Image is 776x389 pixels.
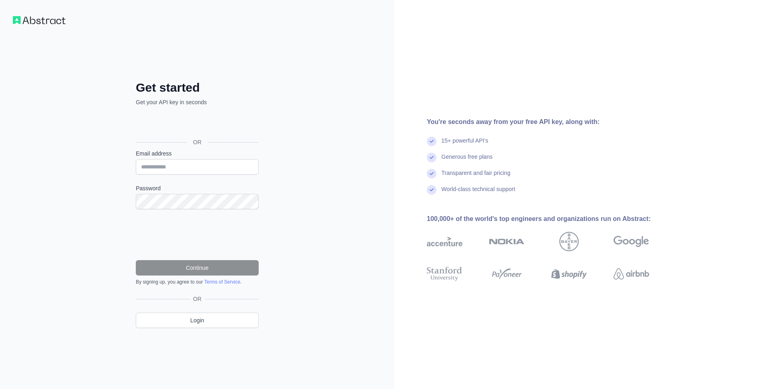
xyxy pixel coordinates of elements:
[614,265,649,283] img: airbnb
[489,265,525,283] img: payoneer
[427,169,436,179] img: check mark
[427,185,436,195] img: check mark
[427,265,462,283] img: stanford university
[441,185,515,201] div: World-class technical support
[136,184,259,192] label: Password
[559,232,579,251] img: bayer
[136,260,259,275] button: Continue
[427,153,436,162] img: check mark
[187,138,208,146] span: OR
[427,137,436,146] img: check mark
[427,117,675,127] div: You're seconds away from your free API key, along with:
[441,137,488,153] div: 15+ powerful API's
[13,16,65,24] img: Workflow
[136,98,259,106] p: Get your API key in seconds
[136,80,259,95] h2: Get started
[441,169,510,185] div: Transparent and fair pricing
[489,232,525,251] img: nokia
[427,232,462,251] img: accenture
[427,214,675,224] div: 100,000+ of the world's top engineers and organizations run on Abstract:
[132,115,261,133] iframe: Sign in with Google Button
[204,279,240,285] a: Terms of Service
[136,313,259,328] a: Login
[136,149,259,158] label: Email address
[190,295,205,303] span: OR
[551,265,587,283] img: shopify
[614,232,649,251] img: google
[136,219,259,250] iframe: reCAPTCHA
[441,153,493,169] div: Generous free plans
[136,279,259,285] div: By signing up, you agree to our .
